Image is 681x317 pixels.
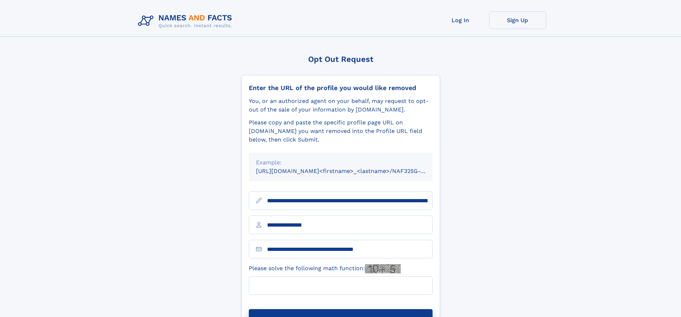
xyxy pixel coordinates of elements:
[256,158,425,167] div: Example:
[432,11,489,29] a: Log In
[489,11,546,29] a: Sign Up
[249,97,433,114] div: You, or an authorized agent on your behalf, may request to opt-out of the sale of your informatio...
[249,264,401,273] label: Please solve the following math function:
[241,55,440,64] div: Opt Out Request
[256,168,446,174] small: [URL][DOMAIN_NAME]<firstname>_<lastname>/NAF325G-xxxxxxxx
[249,84,433,92] div: Enter the URL of the profile you would like removed
[135,11,238,31] img: Logo Names and Facts
[249,118,433,144] div: Please copy and paste the specific profile page URL on [DOMAIN_NAME] you want removed into the Pr...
